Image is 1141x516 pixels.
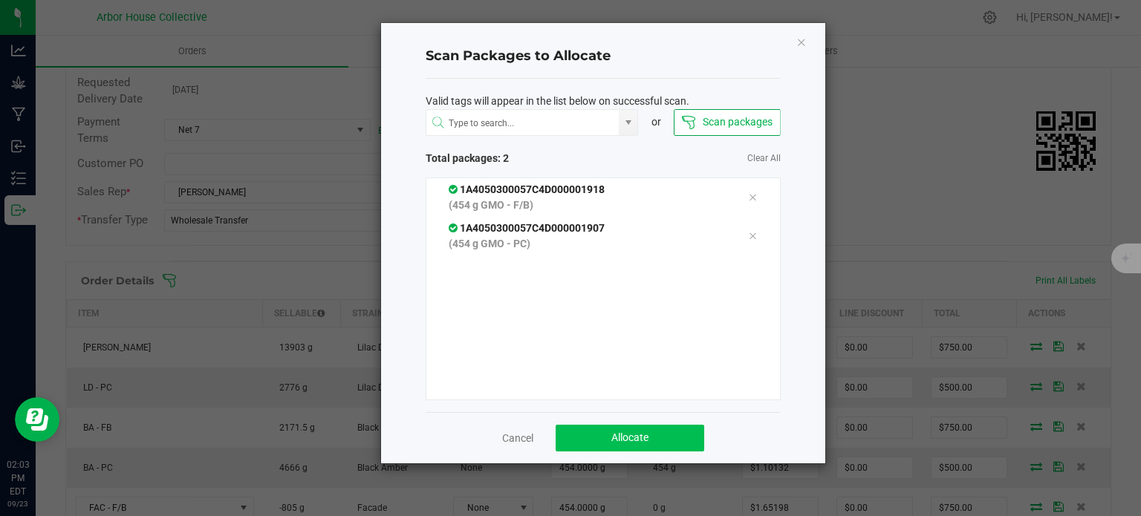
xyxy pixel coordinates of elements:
[796,33,807,50] button: Close
[449,183,605,195] span: 1A4050300057C4D000001918
[449,222,460,234] span: In Sync
[426,151,603,166] span: Total packages: 2
[15,397,59,442] iframe: Resource center
[747,152,781,165] a: Clear All
[449,222,605,234] span: 1A4050300057C4D000001907
[737,227,768,245] div: Remove tag
[449,197,726,213] p: (454 g GMO - F/B)
[426,110,620,137] input: NO DATA FOUND
[426,94,689,109] span: Valid tags will appear in the list below on successful scan.
[674,109,780,136] button: Scan packages
[611,431,648,443] span: Allocate
[449,183,460,195] span: In Sync
[426,47,781,66] h4: Scan Packages to Allocate
[556,425,704,451] button: Allocate
[638,114,674,130] div: or
[449,236,726,252] p: (454 g GMO - PC)
[502,431,533,445] a: Cancel
[737,189,768,206] div: Remove tag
